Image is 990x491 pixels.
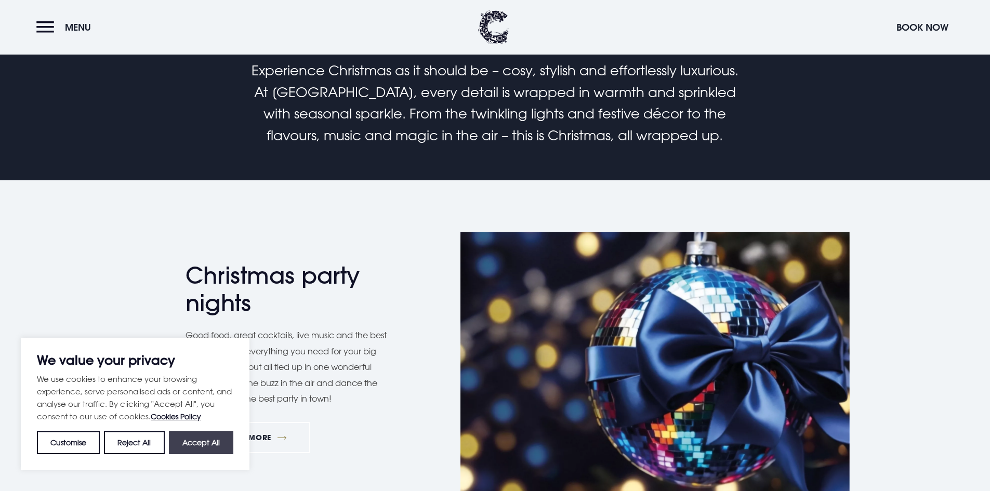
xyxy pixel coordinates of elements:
p: We value your privacy [37,354,233,366]
button: Book Now [891,16,954,38]
h2: Christmas party nights [186,262,388,317]
div: We value your privacy [21,338,249,470]
button: Customise [37,431,100,454]
a: Cookies Policy [151,412,201,421]
p: We use cookies to enhance your browsing experience, serve personalised ads or content, and analys... [37,373,233,423]
button: Reject All [104,431,164,454]
button: Accept All [169,431,233,454]
span: Menu [65,21,91,33]
p: Experience Christmas as it should be – cosy, stylish and effortlessly luxurious. At [GEOGRAPHIC_D... [247,60,742,146]
button: Menu [36,16,96,38]
p: Good food, great cocktails, live music and the best company – it’s everything you need for your b... [186,327,399,406]
img: Clandeboye Lodge [478,10,509,44]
